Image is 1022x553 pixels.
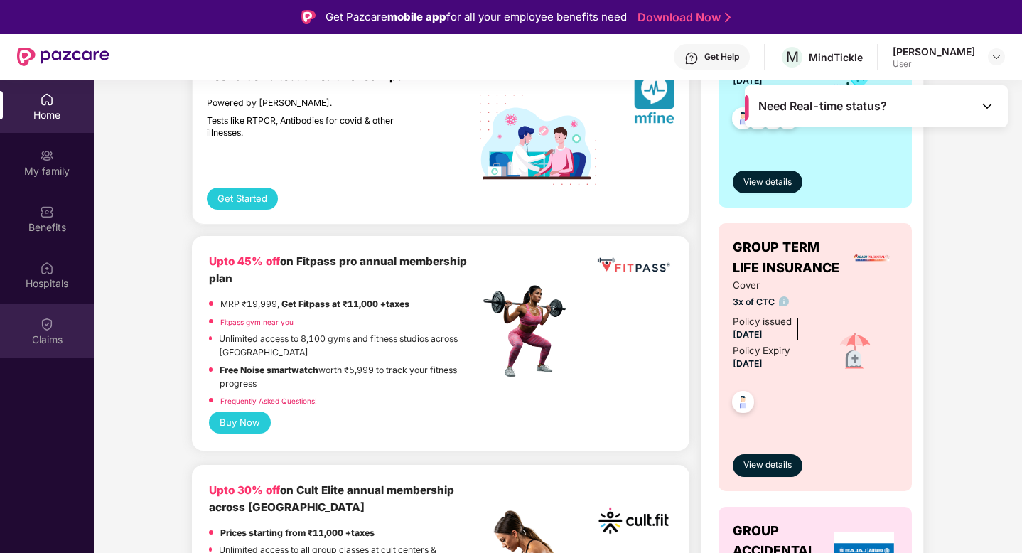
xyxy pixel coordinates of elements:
[40,149,54,163] img: svg+xml;base64,PHN2ZyB3aWR0aD0iMjAiIGhlaWdodD0iMjAiIHZpZXdCb3g9IjAgMCAyMCAyMCIgZmlsbD0ibm9uZSIgeG...
[733,358,763,369] span: [DATE]
[595,253,672,277] img: fppp.png
[40,92,54,107] img: svg+xml;base64,PHN2ZyBpZD0iSG9tZSIgeG1sbnM9Imh0dHA6Ly93d3cudzMub3JnLzIwMDAvc3ZnIiB3aWR0aD0iMjAiIG...
[893,58,975,70] div: User
[726,103,760,138] img: svg+xml;base64,PHN2ZyB4bWxucz0iaHR0cDovL3d3dy53My5vcmcvMjAwMC9zdmciIHdpZHRoPSI0OC45NDMiIGhlaWdodD...
[634,70,674,129] img: svg+xml;base64,PHN2ZyB4bWxucz0iaHR0cDovL3d3dy53My5vcmcvMjAwMC9zdmciIHhtbG5zOnhsaW5rPSJodHRwOi8vd3...
[40,205,54,219] img: svg+xml;base64,PHN2ZyBpZD0iQmVuZWZpdHMiIHhtbG5zPSJodHRwOi8vd3d3LnczLm9yZy8yMDAwL3N2ZyIgd2lkdGg9Ij...
[726,387,760,422] img: svg+xml;base64,PHN2ZyB4bWxucz0iaHR0cDovL3d3dy53My5vcmcvMjAwMC9zdmciIHdpZHRoPSI0OC45NDMiIGhlaWdodD...
[220,299,279,309] del: MRP ₹19,999,
[980,99,994,113] img: Toggle Icon
[220,527,375,538] strong: Prices starting from ₹11,000 +taxes
[733,75,763,86] span: [DATE]
[853,239,891,277] img: insurerLogo
[733,329,763,340] span: [DATE]
[809,50,863,64] div: MindTickle
[207,115,419,139] div: Tests like RTPCR, Antibodies for covid & other illnesses.
[786,48,799,65] span: M
[207,188,278,210] button: Get Started
[209,254,467,285] b: on Fitpass pro annual membership plan
[209,483,454,514] b: on Cult Elite annual membership across [GEOGRAPHIC_DATA]
[638,10,726,25] a: Download Now
[209,483,280,497] b: Upto 30% off
[733,278,813,293] span: Cover
[743,176,792,189] span: View details
[733,454,802,477] button: View details
[281,299,409,309] strong: Get Fitpass at ₹11,000 +taxes
[733,237,846,278] span: GROUP TERM LIFE INSURANCE
[893,45,975,58] div: [PERSON_NAME]
[743,458,792,472] span: View details
[830,327,880,377] img: icon
[733,295,813,308] span: 3x of CTC
[219,332,479,360] p: Unlimited access to 8,100 gyms and fitness studios across [GEOGRAPHIC_DATA]
[40,261,54,275] img: svg+xml;base64,PHN2ZyBpZD0iSG9zcGl0YWxzIiB4bWxucz0iaHR0cDovL3d3dy53My5vcmcvMjAwMC9zdmciIHdpZHRoPS...
[326,9,627,26] div: Get Pazcare for all your employee benefits need
[209,254,280,268] b: Upto 45% off
[17,48,109,66] img: New Pazcare Logo
[220,365,318,375] strong: Free Noise smartwatch
[301,10,316,24] img: Logo
[733,343,790,358] div: Policy Expiry
[220,363,479,391] p: worth ₹5,999 to track your fitness progress
[725,10,731,25] img: Stroke
[704,51,739,63] div: Get Help
[758,99,887,114] span: Need Real-time status?
[479,281,579,381] img: fpp.png
[387,10,446,23] strong: mobile app
[733,314,792,329] div: Policy issued
[733,171,802,193] button: View details
[741,103,775,138] img: svg+xml;base64,PHN2ZyB4bWxucz0iaHR0cDovL3d3dy53My5vcmcvMjAwMC9zdmciIHdpZHRoPSI0OC45MTUiIGhlaWdodD...
[480,95,597,185] img: svg+xml;base64,PHN2ZyB4bWxucz0iaHR0cDovL3d3dy53My5vcmcvMjAwMC9zdmciIHdpZHRoPSIxOTIiIGhlaWdodD0iMT...
[220,397,317,405] a: Frequently Asked Questions!
[209,412,271,434] button: Buy Now
[779,296,790,307] img: info
[220,318,294,326] a: Fitpass gym near you
[991,51,1002,63] img: svg+xml;base64,PHN2ZyBpZD0iRHJvcGRvd24tMzJ4MzIiIHhtbG5zPSJodHRwOi8vd3d3LnczLm9yZy8yMDAwL3N2ZyIgd2...
[40,317,54,331] img: svg+xml;base64,PHN2ZyBpZD0iQ2xhaW0iIHhtbG5zPSJodHRwOi8vd3d3LnczLm9yZy8yMDAwL3N2ZyIgd2lkdGg9IjIwIi...
[207,97,419,109] div: Powered by [PERSON_NAME].
[684,51,699,65] img: svg+xml;base64,PHN2ZyBpZD0iSGVscC0zMngzMiIgeG1sbnM9Imh0dHA6Ly93d3cudzMub3JnLzIwMDAvc3ZnIiB3aWR0aD...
